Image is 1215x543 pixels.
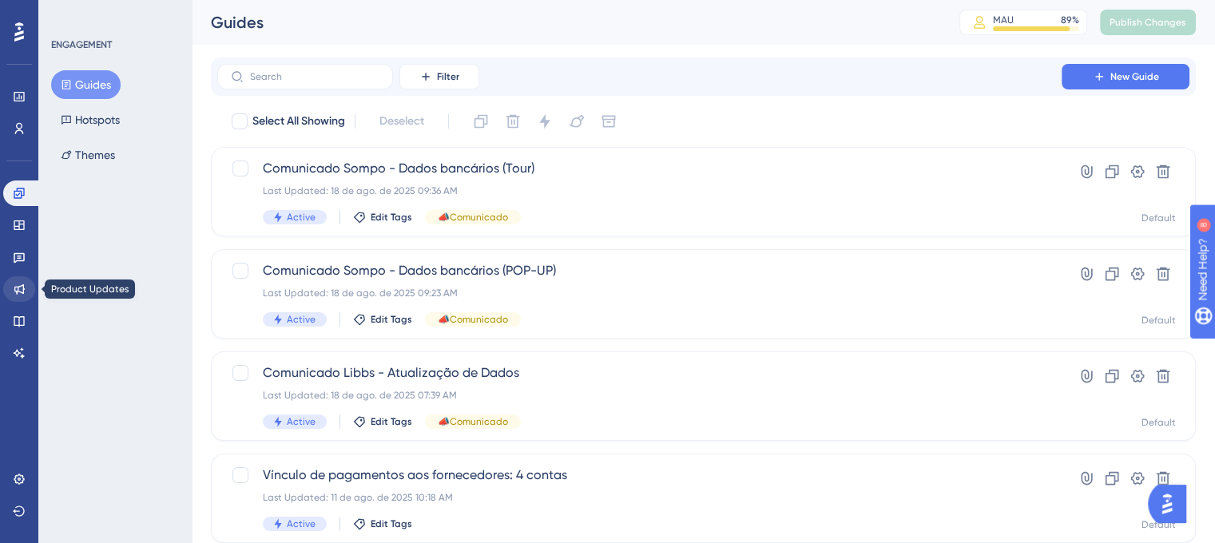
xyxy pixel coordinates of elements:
button: Edit Tags [353,313,412,326]
button: Edit Tags [353,211,412,224]
div: Last Updated: 18 de ago. de 2025 09:23 AM [263,287,1016,299]
span: Active [287,415,316,428]
span: Edit Tags [371,211,412,224]
span: Comunicado Libbs - Atualização de Dados [263,363,1016,382]
button: Guides [51,70,121,99]
div: Default [1142,518,1176,531]
span: Edit Tags [371,517,412,530]
span: Edit Tags [371,415,412,428]
div: Default [1142,416,1176,429]
div: Default [1142,212,1176,224]
span: Active [287,313,316,326]
span: Need Help? [38,4,100,23]
button: New Guide [1062,64,1189,89]
button: Edit Tags [353,517,412,530]
div: Guides [211,11,919,34]
span: Active [287,517,316,530]
div: Last Updated: 11 de ago. de 2025 10:18 AM [263,491,1016,504]
span: Deselect [379,112,424,131]
span: Comunicado Sompo - Dados bancários (POP-UP) [263,261,1016,280]
span: Vínculo de pagamentos aos fornecedores: 4 contas [263,466,1016,485]
iframe: UserGuiding AI Assistant Launcher [1148,480,1196,528]
span: 📣Comunicado [438,211,508,224]
div: ENGAGEMENT [51,38,112,51]
span: Active [287,211,316,224]
div: Last Updated: 18 de ago. de 2025 09:36 AM [263,184,1016,197]
button: Edit Tags [353,415,412,428]
button: Deselect [365,107,439,136]
button: Hotspots [51,105,129,134]
button: Publish Changes [1100,10,1196,35]
span: 📣Comunicado [438,415,508,428]
button: Themes [51,141,125,169]
div: 89 % [1061,14,1079,26]
span: Edit Tags [371,313,412,326]
span: Select All Showing [252,112,345,131]
span: 📣Comunicado [438,313,508,326]
span: Filter [437,70,459,83]
span: Comunicado Sompo - Dados bancários (Tour) [263,159,1016,178]
div: Last Updated: 18 de ago. de 2025 07:39 AM [263,389,1016,402]
div: Default [1142,314,1176,327]
button: Filter [399,64,479,89]
span: Publish Changes [1110,16,1186,29]
div: 8 [111,8,116,21]
span: New Guide [1110,70,1159,83]
input: Search [250,71,379,82]
div: MAU [993,14,1014,26]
